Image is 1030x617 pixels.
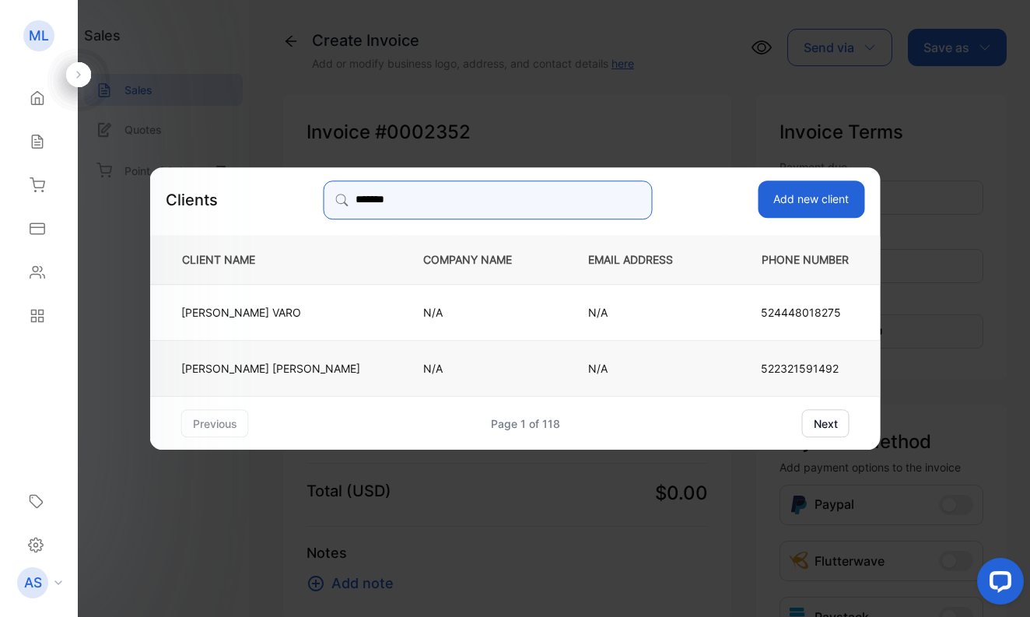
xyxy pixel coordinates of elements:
p: N/A [423,304,537,321]
button: next [802,409,850,437]
p: EMAIL ADDRESS [588,251,698,268]
p: [PERSON_NAME] VARO [181,304,360,321]
p: 524448018275 [761,304,850,321]
p: COMPANY NAME [423,251,537,268]
p: AS [24,573,42,593]
p: 522321591492 [761,360,850,377]
p: [PERSON_NAME] [PERSON_NAME] [181,360,360,377]
p: N/A [423,360,537,377]
p: PHONE NUMBER [749,251,855,268]
p: Clients [166,188,218,212]
p: N/A [588,360,698,377]
p: ML [29,26,49,46]
iframe: LiveChat chat widget [965,552,1030,617]
button: Add new client [758,181,864,218]
p: N/A [588,304,698,321]
button: previous [181,409,249,437]
div: Page 1 of 118 [491,415,560,432]
p: CLIENT NAME [176,251,372,268]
